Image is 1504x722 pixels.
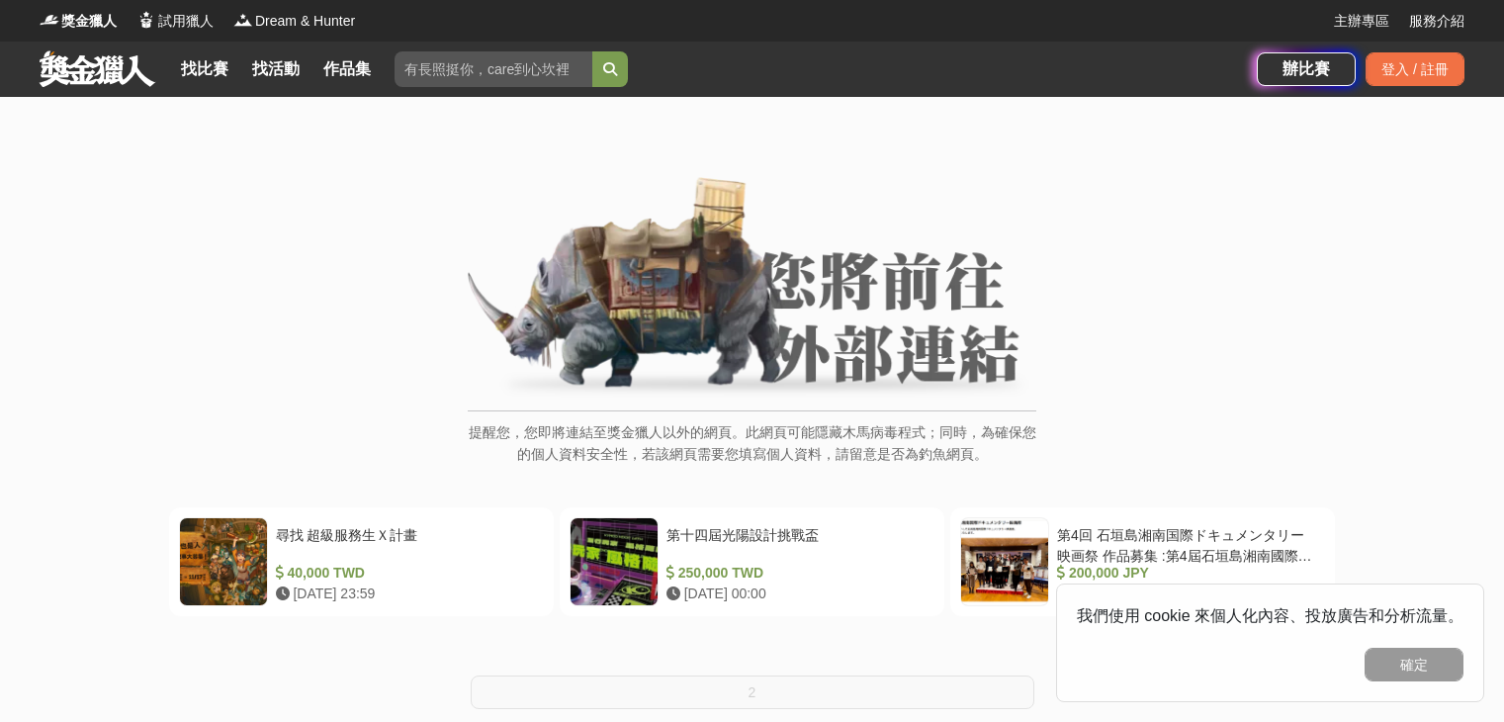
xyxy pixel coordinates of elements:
[468,177,1036,401] img: External Link Banner
[1257,52,1356,86] a: 辦比賽
[1366,52,1464,86] div: 登入 / 註冊
[1334,11,1389,32] a: 主辦專區
[244,55,308,83] a: 找活動
[560,507,944,616] a: 第十四屆光陽設計挑戰盃 250,000 TWD [DATE] 00:00
[173,55,236,83] a: 找比賽
[950,507,1335,616] a: 第4回 石垣島湘南国際ドキュメンタリー映画祭 作品募集 :第4屆石垣島湘南國際紀錄片電影節作品徵集 200,000 JPY [DATE] 17:00
[1409,11,1464,32] a: 服務介紹
[233,10,253,30] img: Logo
[471,676,1034,709] button: 2
[276,584,536,604] div: [DATE] 23:59
[40,10,59,30] img: Logo
[315,55,379,83] a: 作品集
[1077,607,1463,624] span: 我們使用 cookie 來個人化內容、投放廣告和分析流量。
[136,11,214,32] a: Logo試用獵人
[468,421,1036,486] p: 提醒您，您即將連結至獎金獵人以外的網頁。此網頁可能隱藏木馬病毒程式；同時，為確保您的個人資料安全性，若該網頁需要您填寫個人資料，請留意是否為釣魚網頁。
[233,11,355,32] a: LogoDream & Hunter
[158,11,214,32] span: 試用獵人
[169,507,554,616] a: 尋找 超級服務生Ｘ計畫 40,000 TWD [DATE] 23:59
[255,11,355,32] span: Dream & Hunter
[666,584,927,604] div: [DATE] 00:00
[666,563,927,584] div: 250,000 TWD
[395,51,592,87] input: 有長照挺你，care到心坎裡！青春出手，拍出照顧 影音徵件活動
[276,563,536,584] div: 40,000 TWD
[1057,563,1317,584] div: 200,000 JPY
[276,525,536,563] div: 尋找 超級服務生Ｘ計畫
[40,11,117,32] a: Logo獎金獵人
[1057,584,1317,604] div: [DATE] 17:00
[1057,525,1317,563] div: 第4回 石垣島湘南国際ドキュメンタリー映画祭 作品募集 :第4屆石垣島湘南國際紀錄片電影節作品徵集
[61,11,117,32] span: 獎金獵人
[1365,648,1463,681] button: 確定
[136,10,156,30] img: Logo
[666,525,927,563] div: 第十四屆光陽設計挑戰盃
